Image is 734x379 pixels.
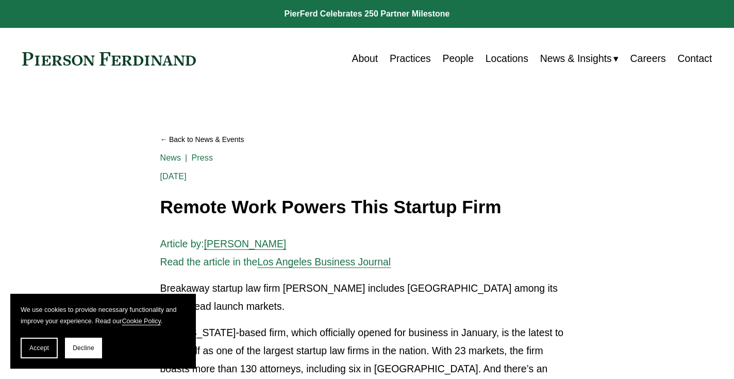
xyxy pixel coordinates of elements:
[540,49,619,69] a: folder dropdown
[540,50,612,68] span: News & Insights
[65,338,102,358] button: Decline
[122,318,160,325] a: Cookie Policy
[73,344,94,352] span: Decline
[160,172,186,181] span: [DATE]
[29,344,49,352] span: Accept
[10,294,196,369] section: Cookie banner
[257,256,391,267] a: Los Angeles Business Journal
[390,49,431,69] a: Practices
[160,153,181,162] a: News
[160,131,574,149] a: Back to News & Events
[160,238,204,249] span: Article by:
[443,49,474,69] a: People
[160,197,574,217] h1: Remote Work Powers This Startup Firm
[486,49,528,69] a: Locations
[630,49,666,69] a: Careers
[204,238,287,249] a: [PERSON_NAME]
[160,256,257,267] span: Read the article in the
[191,153,213,162] a: Press
[352,49,378,69] a: About
[21,338,58,358] button: Accept
[21,304,186,327] p: We use cookies to provide necessary functionality and improve your experience. Read our .
[160,279,574,315] p: Breakaway startup law firm [PERSON_NAME] includes [GEOGRAPHIC_DATA] among its widespread launch m...
[677,49,712,69] a: Contact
